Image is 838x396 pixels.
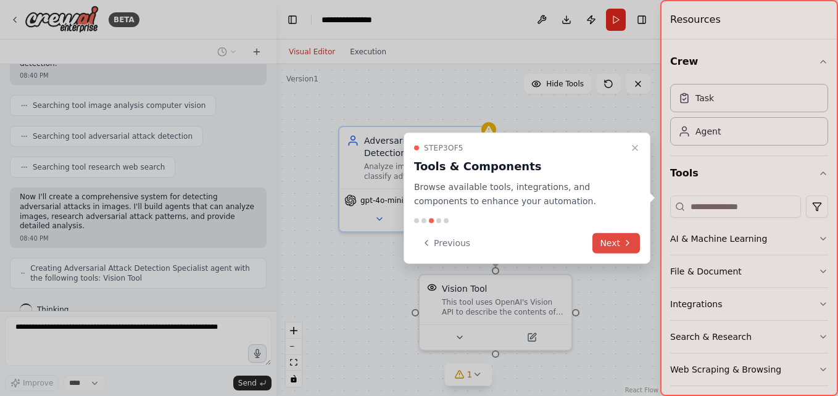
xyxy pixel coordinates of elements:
button: Next [592,233,640,253]
h3: Tools & Components [414,158,625,175]
p: Browse available tools, integrations, and components to enhance your automation. [414,180,625,208]
button: Previous [414,233,478,253]
button: Hide left sidebar [284,11,301,28]
button: Close walkthrough [628,141,642,155]
span: Step 3 of 5 [424,143,463,153]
